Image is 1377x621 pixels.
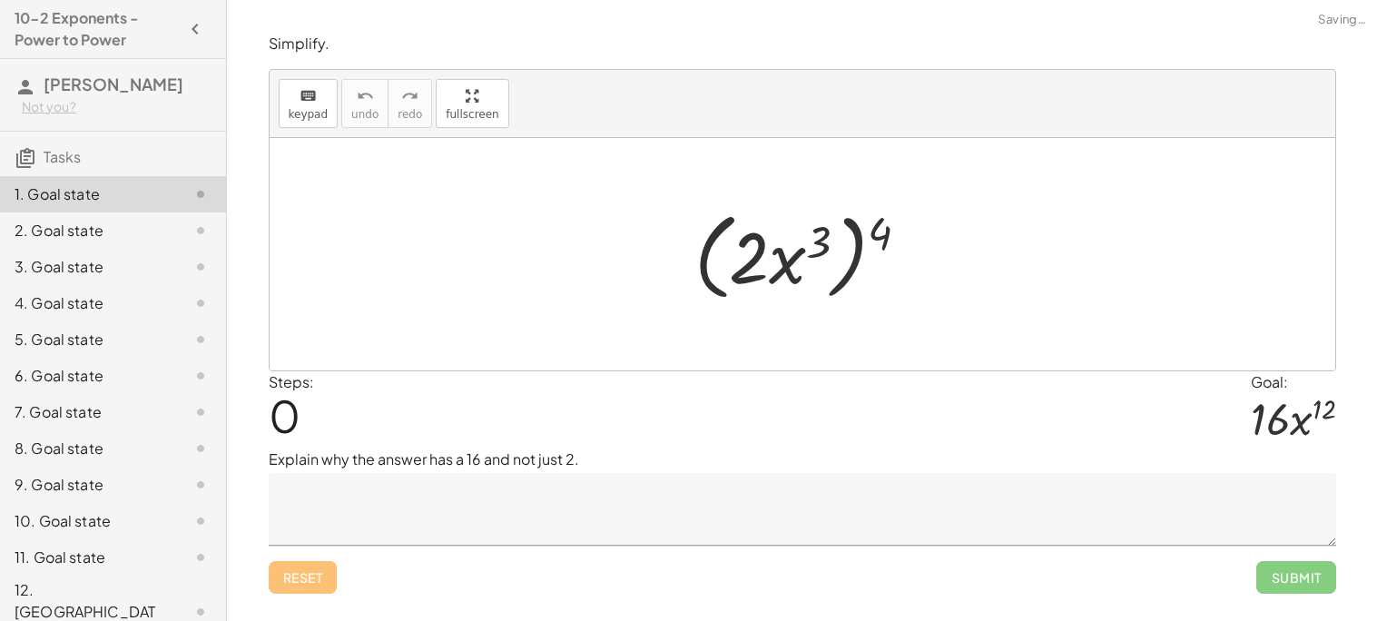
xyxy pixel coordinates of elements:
[269,448,1336,470] p: Explain why the answer has a 16 and not just 2.
[190,365,211,387] i: Task not started.
[401,85,418,107] i: redo
[279,79,339,128] button: keyboardkeypad
[446,108,498,121] span: fullscreen
[1318,11,1366,29] span: Saving…
[190,292,211,314] i: Task not started.
[190,256,211,278] i: Task not started.
[15,438,161,459] div: 8. Goal state
[269,372,314,391] label: Steps:
[15,256,161,278] div: 3. Goal state
[357,85,374,107] i: undo
[398,108,422,121] span: redo
[15,220,161,241] div: 2. Goal state
[341,79,389,128] button: undoundo
[190,183,211,205] i: Task not started.
[300,85,317,107] i: keyboard
[44,147,81,166] span: Tasks
[269,388,300,443] span: 0
[190,547,211,568] i: Task not started.
[190,329,211,350] i: Task not started.
[289,108,329,121] span: keypad
[1251,371,1336,393] div: Goal:
[190,220,211,241] i: Task not started.
[190,401,211,423] i: Task not started.
[15,292,161,314] div: 4. Goal state
[15,401,161,423] div: 7. Goal state
[388,79,432,128] button: redoredo
[190,510,211,532] i: Task not started.
[15,329,161,350] div: 5. Goal state
[15,7,179,51] h4: 10-2 Exponents - Power to Power
[269,34,1336,54] p: Simplify.
[436,79,508,128] button: fullscreen
[351,108,379,121] span: undo
[190,438,211,459] i: Task not started.
[44,74,183,94] span: [PERSON_NAME]
[15,474,161,496] div: 9. Goal state
[190,474,211,496] i: Task not started.
[15,365,161,387] div: 6. Goal state
[15,547,161,568] div: 11. Goal state
[15,183,161,205] div: 1. Goal state
[15,510,161,532] div: 10. Goal state
[22,98,211,116] div: Not you?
